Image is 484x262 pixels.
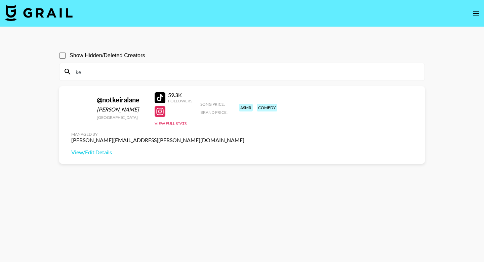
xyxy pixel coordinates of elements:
span: Show Hidden/Deleted Creators [70,52,145,60]
span: Brand Price: [200,110,228,115]
div: asmr [239,104,253,111]
img: Grail Talent [5,5,73,21]
div: [PERSON_NAME][EMAIL_ADDRESS][PERSON_NAME][DOMAIN_NAME] [71,137,244,143]
input: Search by User Name [72,66,420,77]
div: [PERSON_NAME] [97,106,147,113]
a: View/Edit Details [71,149,244,156]
div: @ notkeiralane [97,96,147,104]
button: open drawer [469,7,483,20]
div: comedy [257,104,277,111]
div: [GEOGRAPHIC_DATA] [97,115,147,120]
span: Song Price: [200,102,225,107]
div: Followers [168,98,192,103]
button: View Full Stats [155,121,187,126]
div: 59.3K [168,92,192,98]
div: Managed By [71,132,244,137]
